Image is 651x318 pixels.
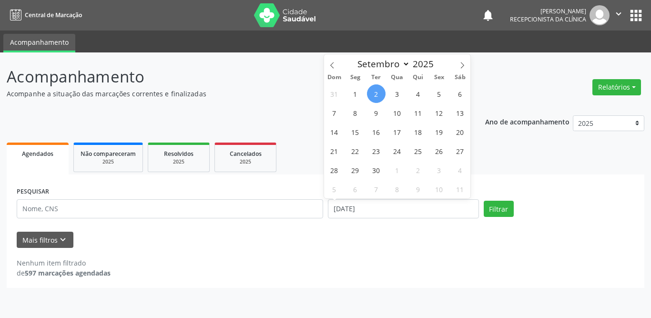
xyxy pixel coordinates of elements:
[367,142,386,160] span: Setembro 23, 2025
[610,5,628,25] button: 
[451,142,469,160] span: Setembro 27, 2025
[325,142,344,160] span: Setembro 21, 2025
[409,84,427,103] span: Setembro 4, 2025
[17,268,111,278] div: de
[17,185,49,199] label: PESQUISAR
[325,180,344,198] span: Outubro 5, 2025
[366,74,387,81] span: Ter
[7,7,82,23] a: Central de Marcação
[409,142,427,160] span: Setembro 25, 2025
[451,103,469,122] span: Setembro 13, 2025
[590,5,610,25] img: img
[409,161,427,179] span: Outubro 2, 2025
[222,158,269,165] div: 2025
[17,258,111,268] div: Nenhum item filtrado
[324,74,345,81] span: Dom
[328,199,479,218] input: Selecione um intervalo
[481,9,495,22] button: notifications
[388,123,407,141] span: Setembro 17, 2025
[17,199,323,218] input: Nome, CNS
[325,161,344,179] span: Setembro 28, 2025
[346,84,365,103] span: Setembro 1, 2025
[81,158,136,165] div: 2025
[325,84,344,103] span: Agosto 31, 2025
[409,103,427,122] span: Setembro 11, 2025
[628,7,644,24] button: apps
[58,235,68,245] i: keyboard_arrow_down
[367,103,386,122] span: Setembro 9, 2025
[230,150,262,158] span: Cancelados
[346,142,365,160] span: Setembro 22, 2025
[410,58,441,70] input: Year
[409,123,427,141] span: Setembro 18, 2025
[25,268,111,277] strong: 597 marcações agendadas
[346,123,365,141] span: Setembro 15, 2025
[345,74,366,81] span: Seg
[449,74,470,81] span: Sáb
[367,161,386,179] span: Setembro 30, 2025
[592,79,641,95] button: Relatórios
[325,103,344,122] span: Setembro 7, 2025
[388,84,407,103] span: Setembro 3, 2025
[7,65,453,89] p: Acompanhamento
[17,232,73,248] button: Mais filtroskeyboard_arrow_down
[430,180,448,198] span: Outubro 10, 2025
[613,9,624,19] i: 
[346,161,365,179] span: Setembro 29, 2025
[430,123,448,141] span: Setembro 19, 2025
[367,84,386,103] span: Setembro 2, 2025
[388,142,407,160] span: Setembro 24, 2025
[22,150,53,158] span: Agendados
[3,34,75,52] a: Acompanhamento
[367,180,386,198] span: Outubro 7, 2025
[451,84,469,103] span: Setembro 6, 2025
[388,103,407,122] span: Setembro 10, 2025
[353,57,410,71] select: Month
[510,7,586,15] div: [PERSON_NAME]
[346,180,365,198] span: Outubro 6, 2025
[409,180,427,198] span: Outubro 9, 2025
[25,11,82,19] span: Central de Marcação
[388,161,407,179] span: Outubro 1, 2025
[367,123,386,141] span: Setembro 16, 2025
[428,74,449,81] span: Sex
[407,74,428,81] span: Qui
[451,123,469,141] span: Setembro 20, 2025
[485,115,570,127] p: Ano de acompanhamento
[346,103,365,122] span: Setembro 8, 2025
[430,142,448,160] span: Setembro 26, 2025
[7,89,453,99] p: Acompanhe a situação das marcações correntes e finalizadas
[510,15,586,23] span: Recepcionista da clínica
[451,161,469,179] span: Outubro 4, 2025
[325,123,344,141] span: Setembro 14, 2025
[164,150,193,158] span: Resolvidos
[430,103,448,122] span: Setembro 12, 2025
[155,158,203,165] div: 2025
[81,150,136,158] span: Não compareceram
[451,180,469,198] span: Outubro 11, 2025
[388,180,407,198] span: Outubro 8, 2025
[484,201,514,217] button: Filtrar
[387,74,407,81] span: Qua
[430,84,448,103] span: Setembro 5, 2025
[430,161,448,179] span: Outubro 3, 2025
